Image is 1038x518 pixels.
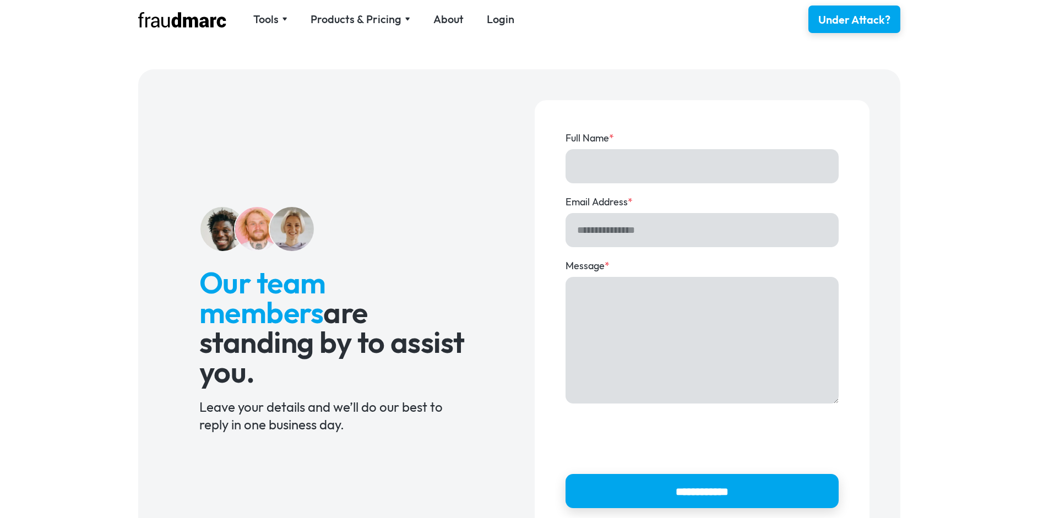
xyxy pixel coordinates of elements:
[566,259,839,273] label: Message
[566,131,839,145] label: Full Name
[566,131,839,508] form: Contact Form
[199,268,473,386] h2: are standing by to assist you.
[566,195,839,209] label: Email Address
[566,415,733,458] iframe: reCAPTCHA
[808,6,900,33] a: Under Attack?
[818,12,890,28] div: Under Attack?
[433,12,464,27] a: About
[311,12,410,27] div: Products & Pricing
[487,12,514,27] a: Login
[253,12,287,27] div: Tools
[311,12,401,27] div: Products & Pricing
[199,264,326,331] span: Our team members
[199,398,473,433] div: Leave your details and we’ll do our best to reply in one business day.
[253,12,279,27] div: Tools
